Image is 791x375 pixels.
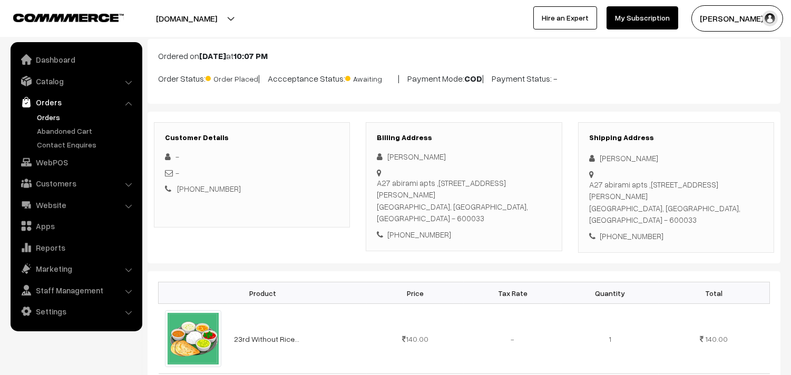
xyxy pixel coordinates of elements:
span: 1 [609,334,611,343]
h3: Billing Address [377,133,551,142]
a: COMMMERCE [13,11,105,23]
div: [PERSON_NAME] [589,152,763,164]
div: - [165,151,339,163]
a: Marketing [13,259,139,278]
div: [PHONE_NUMBER] [377,229,551,241]
b: [DATE] [199,51,226,61]
span: Order Placed [206,71,258,84]
a: Orders [34,112,139,123]
b: COD [464,73,482,84]
span: 140.00 [706,334,728,343]
a: Settings [13,302,139,321]
div: - [165,167,339,179]
h3: Customer Details [165,133,339,142]
th: Quantity [561,282,659,304]
a: Orders [13,93,139,112]
th: Tax Rate [464,282,561,304]
th: Product [159,282,367,304]
th: Price [367,282,464,304]
p: Order Status: | Accceptance Status: | Payment Mode: | Payment Status: - [158,71,770,85]
a: Apps [13,216,139,235]
span: Awaiting [345,71,398,84]
div: [PERSON_NAME] [377,151,551,163]
a: WebPOS [13,153,139,172]
button: [DOMAIN_NAME] [119,5,254,32]
th: Total [659,282,770,304]
b: 10:07 PM [233,51,268,61]
h3: Shipping Address [589,133,763,142]
a: [PHONE_NUMBER] [177,184,241,193]
a: Catalog [13,72,139,91]
a: Reports [13,238,139,257]
div: A27 abirami apts ,[STREET_ADDRESS][PERSON_NAME] [GEOGRAPHIC_DATA], [GEOGRAPHIC_DATA], [GEOGRAPHIC... [377,177,551,224]
a: 23rd Without Rice... [234,334,299,343]
div: [PHONE_NUMBER] [589,230,763,242]
a: Website [13,195,139,214]
a: Contact Enquires [34,139,139,150]
a: My Subscription [607,6,678,29]
a: Staff Management [13,281,139,300]
a: Hire an Expert [533,6,597,29]
div: A27 abirami apts ,[STREET_ADDRESS][PERSON_NAME] [GEOGRAPHIC_DATA], [GEOGRAPHIC_DATA], [GEOGRAPHIC... [589,179,763,226]
a: Dashboard [13,50,139,69]
a: Abandoned Cart [34,125,139,136]
p: Ordered on at [158,50,770,62]
button: [PERSON_NAME] s… [691,5,783,32]
img: COMMMERCE [13,14,124,22]
a: Customers [13,174,139,193]
span: 140.00 [402,334,428,343]
img: lunch cartoon.jpg [165,310,222,367]
img: user [762,11,778,26]
td: - [464,304,561,374]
